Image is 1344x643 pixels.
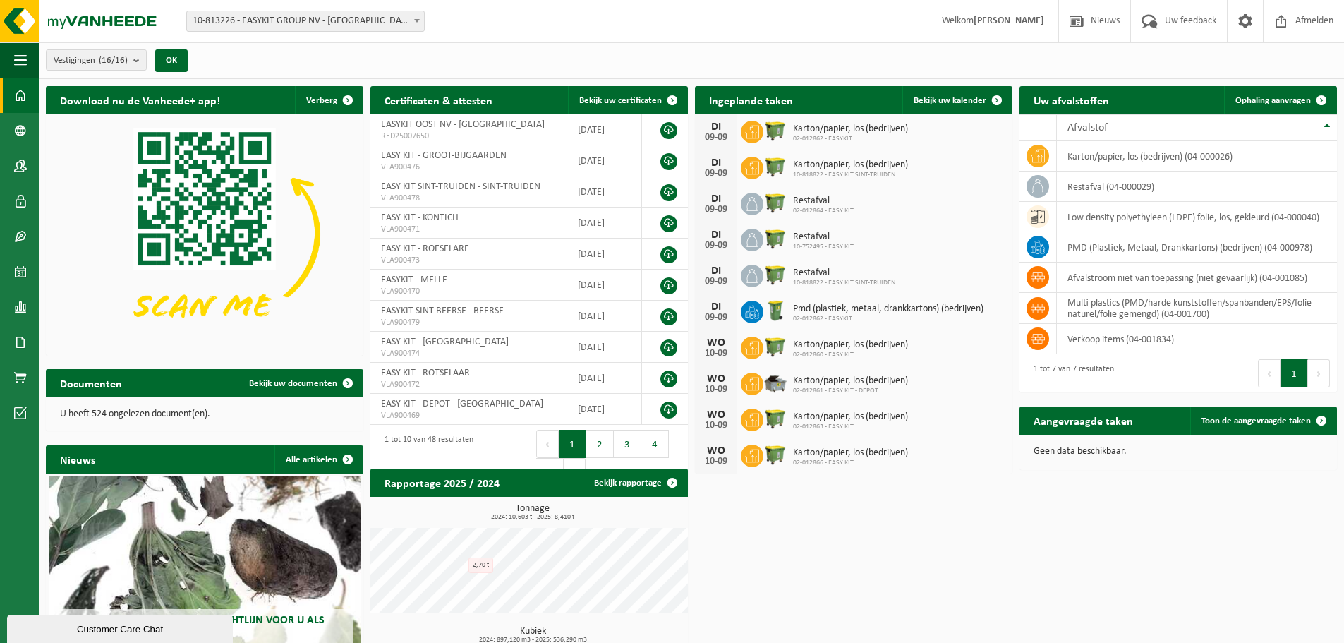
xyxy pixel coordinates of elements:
[187,11,424,31] span: 10-813226 - EASYKIT GROUP NV - ROTSELAAR
[567,301,642,332] td: [DATE]
[702,457,730,467] div: 10-09
[579,96,662,105] span: Bekijk uw certificaten
[46,445,109,473] h2: Nieuws
[1190,407,1336,435] a: Toon de aangevraagde taken
[381,379,556,390] span: VLA900472
[763,263,787,287] img: WB-1100-HPE-GN-51
[46,114,363,353] img: Download de VHEPlus App
[381,275,447,285] span: EASYKIT - MELLE
[702,205,730,215] div: 09-09
[238,369,362,397] a: Bekijk uw documenten
[1057,141,1337,172] td: karton/papier, los (bedrijven) (04-000026)
[60,409,349,419] p: U heeft 524 ongelezen document(en).
[1057,263,1337,293] td: afvalstroom niet van toepassing (niet gevaarlijk) (04-001085)
[793,447,908,459] span: Karton/papier, los (bedrijven)
[702,421,730,431] div: 10-09
[1201,416,1311,426] span: Toon de aangevraagde taken
[583,469,686,497] a: Bekijk rapportage
[536,458,564,486] button: 5
[763,407,787,431] img: WB-1100-HPE-GN-51
[702,277,730,287] div: 09-09
[381,150,507,161] span: EASY KIT - GROOT-BIJGAARDEN
[381,286,556,297] span: VLA900470
[381,244,469,254] span: EASY KIT - ROESELARE
[370,469,514,496] h2: Rapportage 2025 / 2024
[702,193,730,205] div: DI
[702,169,730,179] div: 09-09
[99,56,128,65] count: (16/16)
[702,373,730,385] div: WO
[793,135,908,143] span: 02-012862 - EASYKIT
[702,385,730,395] div: 10-09
[381,317,556,328] span: VLA900479
[702,349,730,359] div: 10-09
[377,514,688,521] span: 2024: 10,603 t - 2025: 8,410 t
[377,504,688,521] h3: Tonnage
[46,49,147,71] button: Vestigingen(16/16)
[793,387,908,395] span: 02-012861 - EASY KIT - DEPOT
[381,255,556,266] span: VLA900473
[381,399,543,409] span: EASY KIT - DEPOT - [GEOGRAPHIC_DATA]
[702,121,730,133] div: DI
[1057,232,1337,263] td: PMD (Plastiek, Metaal, Drankkartons) (bedrijven) (04-000978)
[381,337,509,347] span: EASY KIT - [GEOGRAPHIC_DATA]
[1281,359,1308,387] button: 1
[1057,293,1337,324] td: multi plastics (PMD/harde kunststoffen/spanbanden/EPS/folie naturel/folie gemengd) (04-001700)
[46,86,234,114] h2: Download nu de Vanheede+ app!
[377,428,473,488] div: 1 tot 10 van 48 resultaten
[1224,86,1336,114] a: Ophaling aanvragen
[468,558,493,573] div: 2,70 t
[249,379,337,388] span: Bekijk uw documenten
[381,119,545,130] span: EASYKIT OOST NV - [GEOGRAPHIC_DATA]
[1235,96,1311,105] span: Ophaling aanvragen
[1027,358,1114,389] div: 1 tot 7 van 7 resultaten
[381,212,459,223] span: EASY KIT - KONTICH
[567,176,642,208] td: [DATE]
[1067,122,1108,133] span: Afvalstof
[559,430,586,458] button: 1
[567,394,642,425] td: [DATE]
[155,49,188,72] button: OK
[763,371,787,395] img: WB-5000-GAL-GY-01
[702,409,730,421] div: WO
[641,430,669,458] button: 4
[702,229,730,241] div: DI
[381,306,504,316] span: EASYKIT SINT-BEERSE - BEERSE
[564,458,586,486] button: Next
[186,11,425,32] span: 10-813226 - EASYKIT GROUP NV - ROTSELAAR
[793,207,854,215] span: 02-012864 - EASY KIT
[763,443,787,467] img: WB-1100-HPE-GN-51
[7,612,236,643] iframe: chat widget
[274,445,362,474] a: Alle artikelen
[567,145,642,176] td: [DATE]
[567,363,642,394] td: [DATE]
[793,171,908,179] span: 10-818822 - EASY KIT SINT-TRUIDEN
[568,86,686,114] a: Bekijk uw certificaten
[1057,172,1337,202] td: restafval (04-000029)
[567,270,642,301] td: [DATE]
[381,348,556,359] span: VLA900474
[702,157,730,169] div: DI
[763,191,787,215] img: WB-1100-HPE-GN-51
[370,86,507,114] h2: Certificaten & attesten
[381,162,556,173] span: VLA900476
[295,86,362,114] button: Verberg
[586,430,614,458] button: 2
[381,181,540,192] span: EASY KIT SINT-TRUIDEN - SINT-TRUIDEN
[793,268,895,279] span: Restafval
[695,86,807,114] h2: Ingeplande taken
[567,208,642,239] td: [DATE]
[793,315,983,323] span: 02-012862 - EASYKIT
[536,430,559,458] button: Previous
[793,243,854,251] span: 10-752495 - EASY KIT
[1057,324,1337,354] td: verkoop items (04-001834)
[54,50,128,71] span: Vestigingen
[793,196,854,207] span: Restafval
[1019,86,1123,114] h2: Uw afvalstoffen
[567,114,642,145] td: [DATE]
[793,375,908,387] span: Karton/papier, los (bedrijven)
[702,241,730,251] div: 09-09
[902,86,1011,114] a: Bekijk uw kalender
[614,430,641,458] button: 3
